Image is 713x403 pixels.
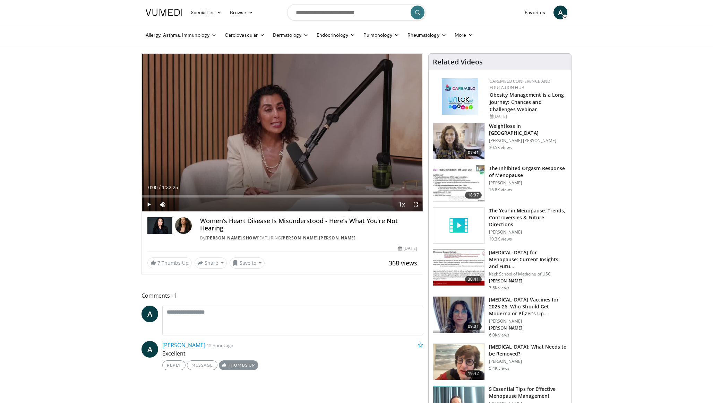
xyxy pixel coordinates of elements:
[389,259,417,267] span: 368 views
[433,207,567,244] a: The Year in Menopause: Trends, Controversies & Future Directions [PERSON_NAME] 10.3K views
[175,217,192,234] img: Avatar
[433,165,567,202] a: 18:07 The Inhibited Orgasm Response of Menopause [PERSON_NAME] 16.8K views
[159,185,161,190] span: /
[433,123,567,159] a: 07:41 Weightloss in [GEOGRAPHIC_DATA] [PERSON_NAME] [PERSON_NAME] 30.5K views
[489,296,567,317] h3: [MEDICAL_DATA] Vaccines for 2025-26: Who Should Get Moderna or Pfizer’s Up…
[147,217,172,234] img: Dr. Gabrielle Lyon Show
[433,249,567,291] a: 30:41 [MEDICAL_DATA] for Menopause: Current Insights and Futu… Keck School of Medicine of USC [PE...
[442,78,478,115] img: 45df64a9-a6de-482c-8a90-ada250f7980c.png.150x105_q85_autocrop_double_scale_upscale_version-0.2.jpg
[142,195,423,198] div: Progress Bar
[465,370,482,377] span: 19:42
[489,145,512,150] p: 30.5K views
[319,235,356,241] a: [PERSON_NAME]
[281,235,318,241] a: [PERSON_NAME]
[465,192,482,199] span: 18:07
[200,235,417,241] div: By FEATURING ,
[489,271,567,277] p: Keck School of Medicine of USC
[465,149,482,156] span: 07:41
[156,198,170,211] button: Mute
[489,236,512,242] p: 10.3K views
[162,360,186,370] a: Reply
[269,28,312,42] a: Dermatology
[489,332,509,338] p: 6.0K views
[141,306,158,322] a: A
[142,198,156,211] button: Play
[141,341,158,358] a: A
[226,6,258,19] a: Browse
[489,207,567,228] h3: The Year in Menopause: Trends, Controversies & Future Directions
[450,28,477,42] a: More
[359,28,403,42] a: Pulmonology
[148,185,157,190] span: 0:00
[489,123,567,137] h3: Weightloss in [GEOGRAPHIC_DATA]
[230,257,265,269] button: Save to
[489,278,567,284] p: [PERSON_NAME]
[489,138,567,143] p: [PERSON_NAME] [PERSON_NAME]
[489,187,512,193] p: 16.8K views
[489,165,567,179] h3: The Inhibited Orgasm Response of Menopause
[433,208,484,244] img: video_placeholder_short.svg
[465,276,482,283] span: 30:41
[200,217,417,232] h4: Women’s Heart Disease Is Misunderstood - Here’s What You’re Not Hearing
[433,343,567,380] a: 19:42 [MEDICAL_DATA]: What Needs to be Removed? [PERSON_NAME] 5.4K views
[433,297,484,333] img: 4e370bb1-17f0-4657-a42f-9b995da70d2f.png.150x105_q85_crop-smart_upscale.png
[195,257,227,269] button: Share
[395,198,409,211] button: Playback Rate
[433,249,484,286] img: 47271b8a-94f4-49c8-b914-2a3d3af03a9e.150x105_q85_crop-smart_upscale.jpg
[409,198,423,211] button: Fullscreen
[489,366,509,371] p: 5.4K views
[489,318,567,324] p: [PERSON_NAME]
[433,123,484,159] img: 9983fed1-7565-45be-8934-aef1103ce6e2.150x105_q85_crop-smart_upscale.jpg
[490,78,551,90] a: CaReMeLO Conference and Education Hub
[141,291,423,300] span: Comments 1
[207,342,233,349] small: 12 hours ago
[403,28,450,42] a: Rheumatology
[465,323,482,330] span: 09:01
[433,58,483,66] h4: Related Videos
[398,245,417,252] div: [DATE]
[489,386,567,400] h3: 5 Essential Tips for Effective Menopause Management
[433,344,484,380] img: 4d0a4bbe-a17a-46ab-a4ad-f5554927e0d3.150x105_q85_crop-smart_upscale.jpg
[142,54,423,212] video-js: Video Player
[146,9,182,16] img: VuMedi Logo
[162,185,178,190] span: 1:32:25
[187,360,217,370] a: Message
[489,229,567,235] p: [PERSON_NAME]
[433,165,484,201] img: 283c0f17-5e2d-42ba-a87c-168d447cdba4.150x105_q85_crop-smart_upscale.jpg
[162,341,205,349] a: [PERSON_NAME]
[312,28,359,42] a: Endocrinology
[489,343,567,357] h3: [MEDICAL_DATA]: What Needs to be Removed?
[489,249,567,270] h3: [MEDICAL_DATA] for Menopause: Current Insights and Futu…
[157,260,160,266] span: 7
[205,235,257,241] a: [PERSON_NAME] Show
[553,6,567,19] a: A
[141,28,221,42] a: Allergy, Asthma, Immunology
[489,180,567,186] p: [PERSON_NAME]
[489,285,509,291] p: 7.5K views
[221,28,269,42] a: Cardiovascular
[521,6,549,19] a: Favorites
[287,4,426,21] input: Search topics, interventions
[489,359,567,364] p: [PERSON_NAME]
[147,257,192,268] a: 7 Thumbs Up
[490,91,564,113] a: Obesity Management is a Long Journey: Chances and Challenges Webinar
[490,113,566,120] div: [DATE]
[489,325,567,331] p: [PERSON_NAME]
[219,360,258,370] a: Thumbs Up
[433,296,567,338] a: 09:01 [MEDICAL_DATA] Vaccines for 2025-26: Who Should Get Moderna or Pfizer’s Up… [PERSON_NAME] [...
[162,349,423,358] p: Excellent
[187,6,226,19] a: Specialties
